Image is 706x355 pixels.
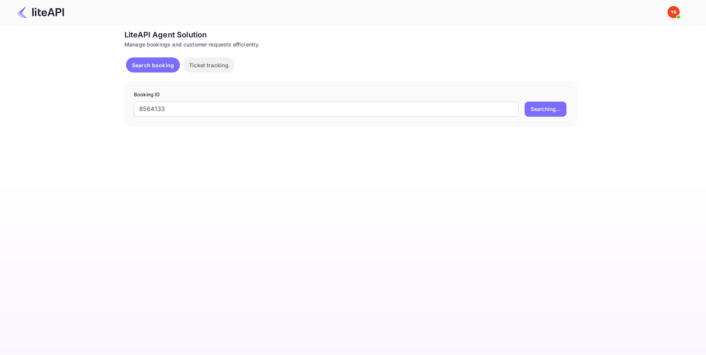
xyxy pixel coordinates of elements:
p: Ticket tracking [189,61,229,69]
img: LiteAPI Logo [17,6,64,18]
div: LiteAPI Agent Solution [124,29,577,40]
p: Search booking [132,61,174,69]
button: Searching... [525,102,566,117]
p: Booking ID [134,91,568,99]
img: Yandex Support [668,6,680,18]
div: Manage bookings and customer requests efficiently. [124,40,577,48]
input: Enter Booking ID (e.g., 63782194) [134,102,519,117]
